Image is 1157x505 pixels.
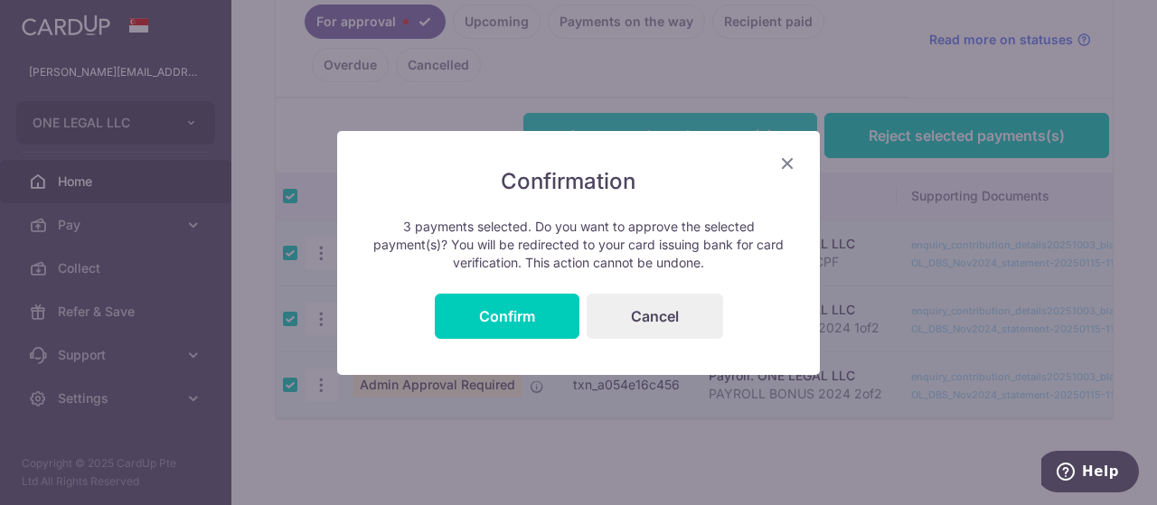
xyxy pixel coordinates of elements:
p: 3 payments selected. Do you want to approve the selected payment(s)? You will be redirected to yo... [373,218,784,272]
button: Confirm [435,294,579,339]
iframe: Opens a widget where you can find more information [1041,451,1139,496]
h5: Confirmation [373,167,784,196]
button: Cancel [587,294,723,339]
button: Close [776,153,798,174]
